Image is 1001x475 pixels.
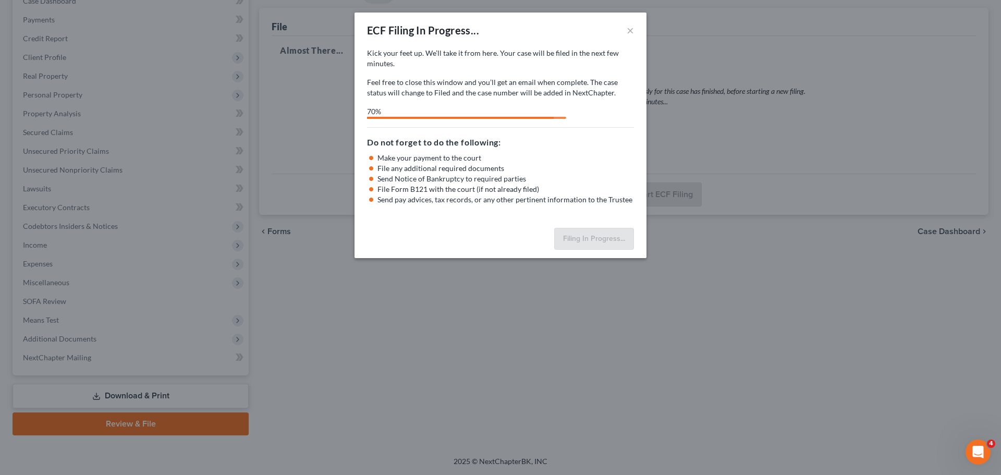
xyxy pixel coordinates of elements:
button: × [627,24,634,36]
div: ECF Filing In Progress... [367,23,479,38]
h5: Do not forget to do the following: [367,136,634,149]
p: Feel free to close this window and you’ll get an email when complete. The case status will change... [367,77,634,98]
span: 4 [987,440,995,448]
li: Send pay advices, tax records, or any other pertinent information to the Trustee [377,194,634,205]
li: File Form B121 with the court (if not already filed) [377,184,634,194]
iframe: Intercom live chat [966,440,991,465]
li: File any additional required documents [377,163,634,174]
p: Kick your feet up. We’ll take it from here. Your case will be filed in the next few minutes. [367,48,634,69]
li: Make your payment to the court [377,153,634,163]
button: Filing In Progress... [554,228,634,250]
li: Send Notice of Bankruptcy to required parties [377,174,634,184]
div: 70% [367,106,554,117]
